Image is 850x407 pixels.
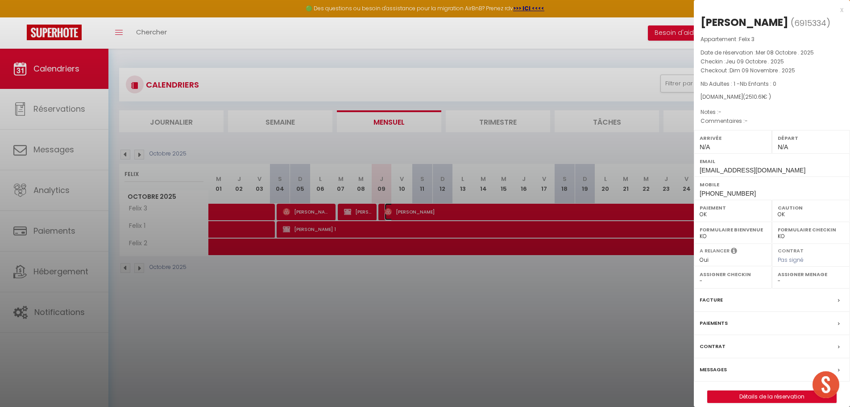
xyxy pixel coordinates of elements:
[791,17,830,29] span: ( )
[778,134,844,143] label: Départ
[778,256,804,264] span: Pas signé
[700,203,766,212] label: Paiement
[756,49,814,56] span: Mer 08 Octobre . 2025
[778,203,844,212] label: Caution
[701,117,843,126] p: Commentaires :
[701,108,843,117] p: Notes :
[794,17,826,29] span: 6915334
[700,365,727,374] label: Messages
[700,342,726,351] label: Contrat
[778,143,788,151] span: N/A
[745,117,748,125] span: -
[701,93,843,101] div: [DOMAIN_NAME]
[701,66,843,75] p: Checkout :
[694,4,843,15] div: x
[745,93,763,101] span: 2510.61
[701,35,843,44] p: Appartement :
[700,134,766,143] label: Arrivée
[730,67,795,74] span: Dim 09 Novembre . 2025
[700,167,805,174] span: [EMAIL_ADDRESS][DOMAIN_NAME]
[701,57,843,66] p: Checkin :
[700,319,728,328] label: Paiements
[726,58,784,65] span: Jeu 09 Octobre . 2025
[778,270,844,279] label: Assigner Menage
[778,225,844,234] label: Formulaire Checkin
[743,93,771,101] span: ( € )
[700,143,710,151] span: N/A
[701,48,843,57] p: Date de réservation :
[718,108,721,116] span: -
[700,225,766,234] label: Formulaire Bienvenue
[778,247,804,253] label: Contrat
[739,35,755,43] span: Felix 3
[700,270,766,279] label: Assigner Checkin
[740,80,776,88] span: Nb Enfants : 0
[708,391,836,403] a: Détails de la réservation
[813,371,839,398] div: Ouvrir le chat
[700,295,723,305] label: Facture
[701,80,776,88] span: Nb Adultes : 1 -
[707,390,837,403] button: Détails de la réservation
[700,190,756,197] span: [PHONE_NUMBER]
[700,157,844,166] label: Email
[700,180,844,189] label: Mobile
[731,247,737,257] i: Sélectionner OUI si vous souhaiter envoyer les séquences de messages post-checkout
[701,15,788,29] div: [PERSON_NAME]
[700,247,730,255] label: A relancer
